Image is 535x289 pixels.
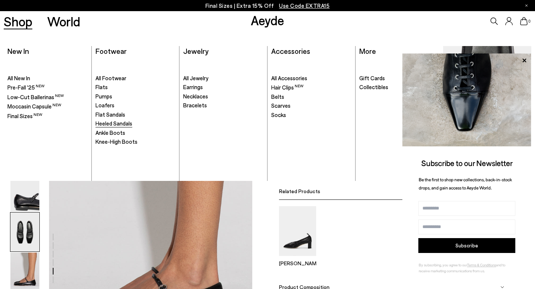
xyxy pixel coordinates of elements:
[7,84,45,91] span: Pre-Fall '25
[520,17,528,25] a: 0
[183,93,208,100] span: Necklaces
[271,75,307,81] span: All Accessories
[183,84,203,90] span: Earrings
[359,75,385,81] span: Gift Cards
[279,2,330,9] span: Navigate to /collections/ss25-final-sizes
[7,94,64,100] span: Low-Cut Ballerinas
[183,84,263,91] a: Earrings
[279,251,316,266] a: Narissa Ruched Pumps [PERSON_NAME]
[205,1,330,10] p: Final Sizes | Extra 15% Off
[95,75,176,82] a: All Footwear
[418,238,515,253] button: Subscribe
[271,111,351,119] a: Socks
[444,46,531,177] img: Mobile_e6eede4d-78b8-4bd1-ae2a-4197e375e133_900x.jpg
[95,120,176,127] a: Heeled Sandals
[271,102,351,110] a: Scarves
[95,129,125,136] span: Ankle Boots
[183,75,208,81] span: All Jewelry
[421,158,513,168] span: Subscribe to our Newsletter
[95,102,176,109] a: Loafers
[183,102,263,109] a: Bracelets
[95,75,126,81] span: All Footwear
[500,285,504,289] img: svg%3E
[95,111,176,118] a: Flat Sandals
[271,46,310,55] a: Accessories
[7,75,88,82] a: All New In
[359,46,376,55] a: More
[7,103,61,110] span: Moccasin Capsule
[528,19,531,23] span: 0
[95,93,112,100] span: Pumps
[359,84,440,91] a: Collectibles
[95,46,127,55] a: Footwear
[402,53,531,146] img: ca3f721fb6ff708a270709c41d776025.jpg
[95,102,114,108] span: Loafers
[271,111,286,118] span: Socks
[95,138,137,145] span: Knee-High Boots
[279,206,316,256] img: Narissa Ruched Pumps
[419,177,512,191] span: Be the first to shop new collections, back-in-stock drops, and gain access to Aeyde World.
[444,46,531,177] a: Moccasin Capsule
[419,263,467,267] span: By subscribing, you agree to our
[183,46,208,55] a: Jewelry
[359,84,388,90] span: Collectibles
[271,75,351,82] a: All Accessories
[271,84,351,91] a: Hair Clips
[7,75,30,81] span: All New In
[279,260,316,266] p: [PERSON_NAME]
[7,112,88,120] a: Final Sizes
[95,84,176,91] a: Flats
[47,15,80,28] a: World
[279,188,320,194] span: Related Products
[7,84,88,91] a: Pre-Fall '25
[359,75,440,82] a: Gift Cards
[10,172,39,211] img: Uma Mary-Jane Flats - Image 4
[7,113,42,119] span: Final Sizes
[95,111,125,118] span: Flat Sandals
[95,120,132,127] span: Heeled Sandals
[95,138,176,146] a: Knee-High Boots
[183,93,263,100] a: Necklaces
[7,103,88,110] a: Moccasin Capsule
[10,212,39,251] img: Uma Mary-Jane Flats - Image 5
[95,129,176,137] a: Ankle Boots
[271,93,284,100] span: Belts
[95,93,176,100] a: Pumps
[251,12,284,28] a: Aeyde
[271,93,351,101] a: Belts
[467,263,496,267] a: Terms & Conditions
[271,102,291,109] span: Scarves
[7,46,29,55] a: New In
[7,93,88,101] a: Low-Cut Ballerinas
[271,84,304,91] span: Hair Clips
[95,84,108,90] span: Flats
[183,102,207,108] span: Bracelets
[4,15,32,28] a: Shop
[183,75,263,82] a: All Jewelry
